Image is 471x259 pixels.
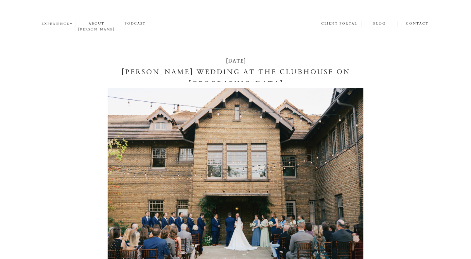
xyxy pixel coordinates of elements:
a: client portal [321,21,358,28]
h1: [PERSON_NAME] Wedding at the Clubhouse on [GEOGRAPHIC_DATA] [93,66,379,90]
a: podcast [117,21,153,27]
a: blog [361,21,397,27]
p: [DATE] [210,57,262,65]
a: about [PERSON_NAME] [76,21,117,27]
a: experience [42,21,73,27]
a: contact [406,21,429,27]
